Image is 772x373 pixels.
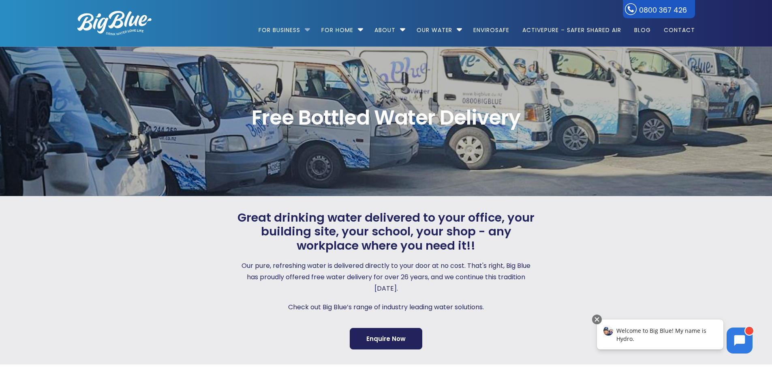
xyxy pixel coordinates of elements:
[77,11,152,35] img: logo
[77,108,695,128] span: Free Bottled Water Delivery
[235,260,537,294] p: Our pure, refreshing water is delivered directly to your door at no cost. That's right, Big Blue ...
[235,211,537,253] span: Great drinking water delivered to your office, your building site, your school, your shop - any w...
[588,313,761,362] iframe: Chatbot
[235,302,537,313] p: Check out Big Blue’s range of industry leading water solutions.
[350,328,422,349] a: Enquire Now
